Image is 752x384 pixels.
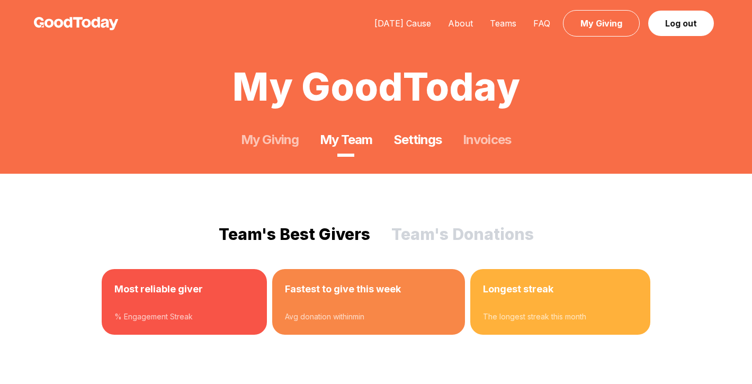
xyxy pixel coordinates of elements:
[483,282,638,297] h3: Longest streak
[34,17,119,30] img: GoodToday
[525,18,559,29] a: FAQ
[366,18,440,29] a: [DATE] Cause
[648,11,714,36] a: Log out
[440,18,481,29] a: About
[320,131,372,148] a: My Team
[114,311,254,322] div: % Engagement Streak
[463,131,511,148] a: Invoices
[391,225,534,244] button: Team's Donations
[481,18,525,29] a: Teams
[483,311,638,322] div: The longest streak this month
[393,131,442,148] a: Settings
[285,282,452,297] h3: Fastest to give this week
[241,131,298,148] a: My Giving
[219,225,370,244] button: Team's Best Givers
[563,10,640,37] a: My Giving
[114,282,254,297] h3: Most reliable giver
[285,311,452,322] div: Avg donation within min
